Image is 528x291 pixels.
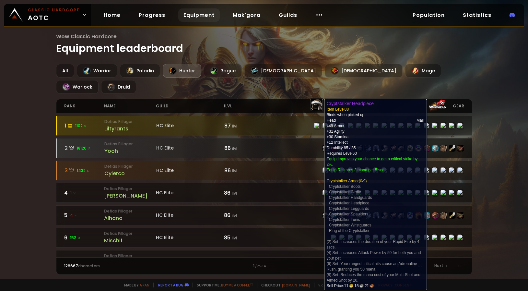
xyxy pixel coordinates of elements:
span: Next [434,263,443,269]
a: Cryptstalker Spaulders [329,212,368,216]
div: Mischif [104,236,156,245]
a: Cryptstalker Tunic [329,217,360,222]
span: 126667 [64,263,78,269]
span: 152 [70,235,81,241]
small: Defias Pillager [104,119,156,125]
img: item-22812 [457,145,464,152]
div: HC Elite [156,257,224,263]
a: Reduces the mana cost of your Multi-Shot and Aimed Shot by 20. [327,273,420,283]
div: 2 [65,144,104,152]
div: HC Elite [156,167,224,174]
div: 86 [224,166,264,175]
span: Support me, [193,283,253,287]
div: 1 [65,122,104,130]
div: [DEMOGRAPHIC_DATA] [244,64,322,78]
div: Cylerco [104,169,156,177]
img: item-21710 [432,257,439,263]
small: ilvl [232,213,237,218]
img: item-23039 [449,212,455,219]
div: 86 [224,144,264,152]
a: Cryptstalker Handguards [329,195,372,200]
div: Liltyrants [104,125,156,133]
a: Mak'gora [228,8,266,22]
a: 31432 Defias PillagerCylercoHC Elite86 ilvlitem-22438item-19377item-22439item-4335item-22436item-... [56,161,472,180]
span: 4 [70,212,77,218]
a: Increases the duration of your Rapid Fire by 4 secs. [327,239,419,249]
a: Report a bug [158,283,183,287]
img: item-23206 [432,145,439,152]
span: (8) Set : [327,273,420,283]
div: [PERSON_NAME] [104,192,156,200]
a: Classic HardcoreAOTC [4,4,91,26]
div: All [56,64,74,78]
small: Defias Pillager [104,253,156,259]
small: Defias Pillager [104,186,156,192]
small: / 2534 [255,264,266,269]
span: +31 Agility [327,129,345,134]
span: 18120 [77,145,91,151]
div: Hunter [163,64,201,78]
span: 449 Armor [327,124,345,128]
a: 54 Defias PillagerAlhanaHC Elite86 ilvlitem-22438item-18404item-22439item-4335item-22436item-2244... [56,205,472,225]
img: item-22438 [323,212,329,219]
div: 85 [224,256,264,264]
a: Restores 3 mana per 5 sec. [338,168,385,172]
span: 1432 [77,168,90,174]
a: Progress [134,8,170,22]
div: Alhana [104,214,156,222]
span: Equip: [327,168,385,172]
a: Cryptstalker Legguards [329,206,369,211]
div: 86 [224,211,264,219]
span: +30 Stamina [327,135,349,139]
a: Equipment [178,8,220,22]
span: Checkout [257,283,310,287]
a: 41 Defias Pillager[PERSON_NAME]HC Elite86 ilvlitem-22438item-19377item-22439item-4335item-22436it... [56,183,472,203]
img: item-22812 [457,212,464,219]
div: 87 [224,122,264,130]
span: (4) Set : [327,250,421,261]
span: 15 [354,283,363,289]
div: 3 [65,166,104,175]
small: ilvl [232,146,237,151]
small: ilvl [232,168,237,174]
a: 6152 Defias PillagerMischifHC Elite85 ilvlitem-22438item-23053item-22439item-22436item-22442item-... [56,228,472,248]
span: 1102 [75,123,87,129]
div: HC Elite [156,189,224,196]
img: item-21710 [440,212,447,219]
span: +12 Intellect [327,140,348,145]
small: ilvl [232,190,237,196]
div: HC Elite [156,122,224,129]
div: 6 [64,234,104,242]
div: ilvl [224,99,264,113]
a: Cryptstalker Boots [329,184,361,189]
span: (6) Set : [327,261,417,272]
a: Improves your chance to get a critical strike by 2%. [327,157,418,167]
span: Made by [120,283,149,287]
a: Cryptstalker Wristguards [329,223,371,227]
small: Defias Pillager [104,164,156,169]
a: Your ranged critical hits cause an Adrenaline Rush, granting you 50 mana. [327,261,417,272]
div: name [104,99,156,113]
div: characters [64,263,164,269]
small: Defias Pillager [104,141,156,147]
a: Home [99,8,126,22]
img: item-22812 [457,257,464,263]
img: item-22816 [440,257,447,263]
a: [DOMAIN_NAME] [282,283,310,287]
td: Binds when picked up Durability 85 / 85 [327,101,424,151]
a: Population [407,8,450,22]
a: Increases Attack Power by 50 for both you and your pet. [327,250,421,261]
div: 4 [64,189,104,197]
div: HC Elite [156,212,224,219]
div: guild [156,99,224,113]
div: [DEMOGRAPHIC_DATA] [325,64,403,78]
div: 86 [224,189,264,197]
a: Buy me a coffee [221,283,253,287]
h1: Equipment leaderboard [56,32,472,56]
img: item-22438 [314,257,321,263]
a: Cryptstalker Girdle [329,190,361,194]
span: Equip: [327,157,418,167]
div: Sell Price: [327,283,424,289]
div: Mage [405,64,441,78]
span: (0/9) [327,179,367,183]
